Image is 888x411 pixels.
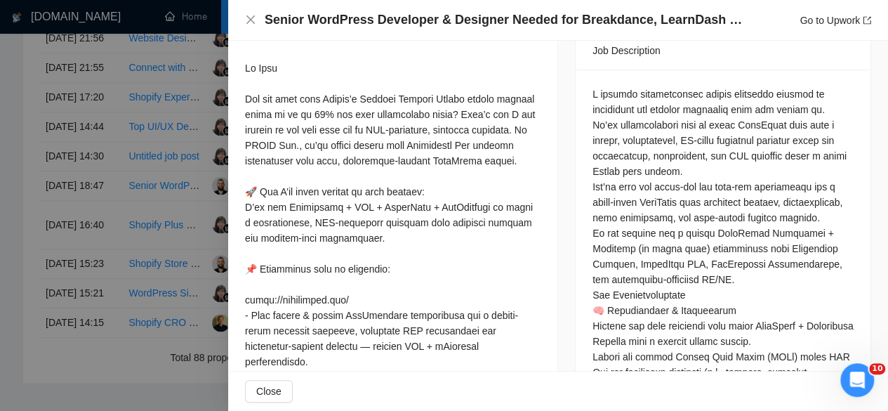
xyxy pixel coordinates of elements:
span: close [245,14,256,25]
h4: Senior WordPress Developer & Designer Needed for Breakdance, LearnDash & WooCommerce [265,11,749,29]
span: 10 [869,363,885,374]
span: Close [256,384,281,399]
button: Close [245,14,256,26]
button: Close [245,380,293,403]
div: Job Description [592,32,854,70]
iframe: Intercom live chat [840,363,874,397]
span: export [863,16,871,25]
a: Go to Upworkexport [800,15,871,26]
